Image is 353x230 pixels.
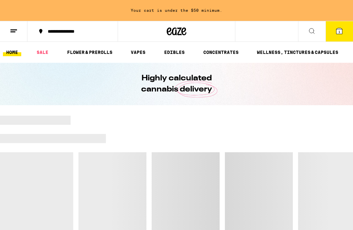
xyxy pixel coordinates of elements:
span: 1 [338,30,340,34]
button: 1 [326,21,353,41]
h1: Highly calculated cannabis delivery [123,73,230,95]
a: FLOWER & PREROLLS [64,48,116,56]
a: VAPES [127,48,149,56]
a: WELLNESS, TINCTURES & CAPSULES [254,48,342,56]
a: EDIBLES [161,48,188,56]
a: HOME [3,48,21,56]
a: SALE [33,48,52,56]
a: CONCENTRATES [200,48,242,56]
